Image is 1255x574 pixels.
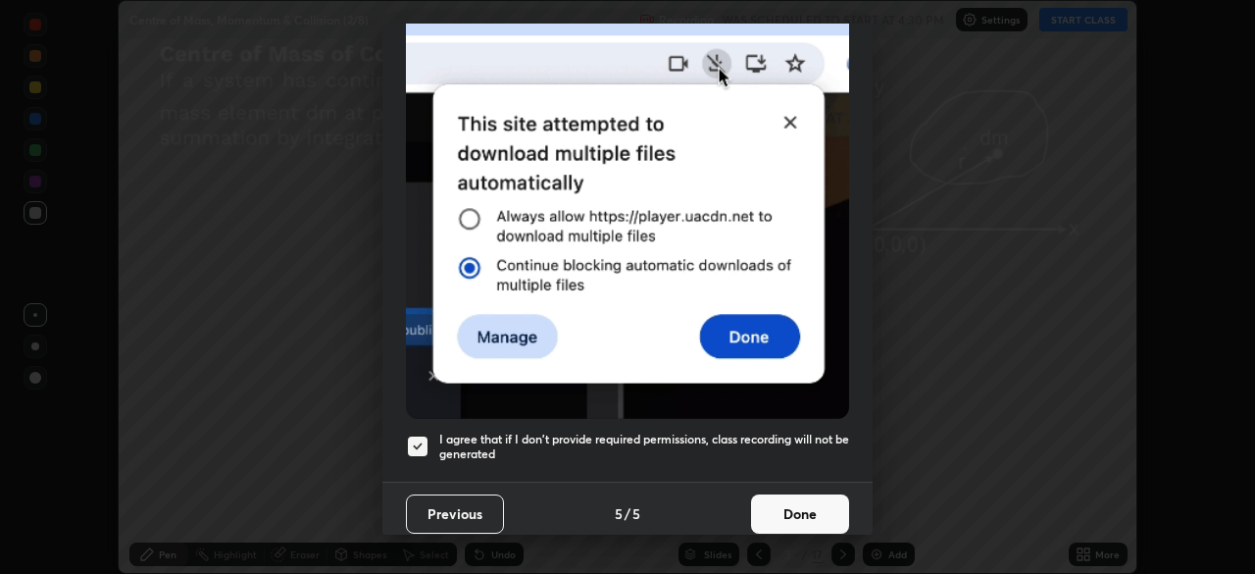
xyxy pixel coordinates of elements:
button: Done [751,495,849,534]
h4: / [625,503,630,524]
h5: I agree that if I don't provide required permissions, class recording will not be generated [439,432,849,462]
button: Previous [406,495,504,534]
h4: 5 [615,503,623,524]
h4: 5 [632,503,640,524]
